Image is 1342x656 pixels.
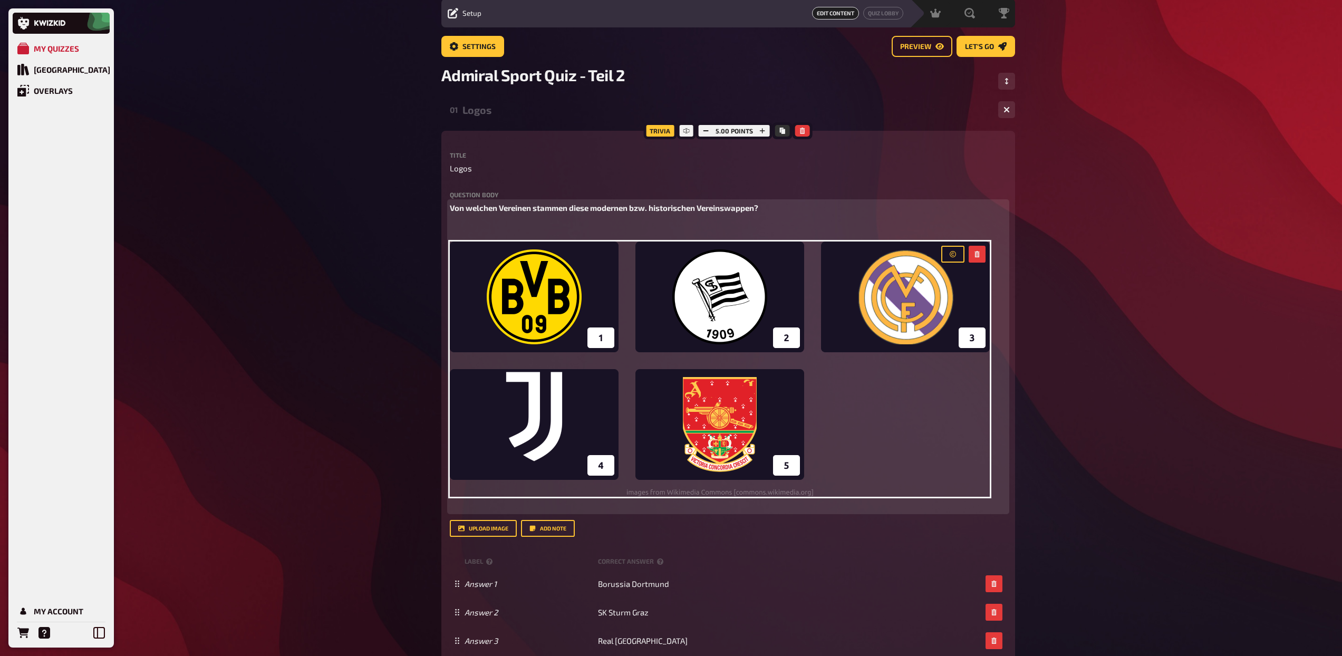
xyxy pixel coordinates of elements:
[598,636,688,645] span: Real [GEOGRAPHIC_DATA]
[450,242,990,497] img: images-5 (48)
[598,557,667,566] small: correct answer
[462,43,496,51] span: Settings
[34,606,83,616] div: My Account
[34,622,55,643] a: Help
[775,125,790,137] button: Copy
[812,7,859,20] span: Edit Content
[34,65,110,74] div: [GEOGRAPHIC_DATA]
[13,80,110,101] a: Overlays
[465,636,498,645] i: Answer 3
[892,36,952,57] a: Preview
[965,43,994,51] span: Let's go
[643,122,677,139] div: Trivia
[465,579,497,589] i: Answer 1
[598,579,669,589] span: Borussia Dortmund
[450,152,1007,158] label: Title
[465,557,594,566] small: label
[450,162,472,175] span: Logos
[900,43,931,51] span: Preview
[13,59,110,80] a: Quiz Library
[957,36,1015,57] a: Let's go
[34,44,79,53] div: My Quizzes
[521,520,575,537] button: Add note
[465,607,498,617] i: Answer 2
[450,520,517,537] button: upload image
[13,601,110,622] a: My Account
[462,9,481,17] span: Setup
[441,65,625,84] span: Admiral Sport Quiz - Teil 2
[462,104,990,116] div: Logos
[450,105,458,114] div: 01
[441,36,504,57] a: Settings
[450,191,1007,198] label: Question body
[13,38,110,59] a: My Quizzes
[450,203,758,213] span: Von welchen Vereinen stammen diese modernen bzw. historischen Vereinswappen?
[998,73,1015,90] button: Change Order
[13,622,34,643] a: Orders
[34,86,73,95] div: Overlays
[863,7,903,20] a: Quiz Lobby
[598,607,649,617] span: SK Sturm Graz
[696,122,773,139] div: 5.00 points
